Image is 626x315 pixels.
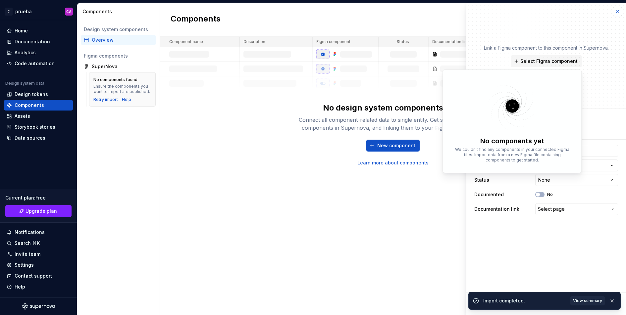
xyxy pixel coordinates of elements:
[573,298,602,303] span: View summary
[366,140,420,152] button: New component
[287,116,499,132] div: Connect all component-related data to single entity. Get started by creating components in Supern...
[547,192,553,197] label: No
[15,102,44,109] div: Components
[15,91,48,98] div: Design tokens
[474,177,489,183] label: Status
[474,206,519,212] label: Documentation link
[93,77,137,82] div: No components found
[4,89,73,100] a: Design tokens
[81,35,156,45] a: Overview
[377,142,415,149] span: New component
[66,9,72,14] div: CA
[1,4,76,19] button: CpruebaCA
[15,27,28,34] div: Home
[15,229,45,236] div: Notifications
[15,135,45,141] div: Data sources
[511,55,582,67] button: Select Figma component
[483,297,566,304] div: Import completed.
[357,159,429,166] a: Learn more about components
[4,260,73,270] a: Settings
[4,47,73,58] a: Analytics
[15,273,52,279] div: Contact support
[15,240,40,247] div: Search ⌘K
[4,111,73,121] a: Assets
[453,147,571,163] p: We couldn't find any components in your connected Figma files. Import data from a new Figma file ...
[171,14,221,25] h2: Components
[4,36,73,47] a: Documentation
[82,8,157,15] div: Components
[92,63,118,70] div: SuperNova
[570,296,605,305] button: View summary
[4,58,73,69] a: Code automation
[92,37,153,43] div: Overview
[5,195,72,201] div: Current plan : Free
[4,227,73,238] button: Notifications
[15,60,55,67] div: Code automation
[480,136,544,146] div: No components yet
[4,122,73,132] a: Storybook stories
[5,8,13,16] div: C
[84,26,153,33] div: Design system components
[538,206,565,212] span: Select page
[93,84,151,94] div: Ensure the components you want to import are published.
[323,103,463,113] div: No design system components - yet
[4,100,73,111] a: Components
[15,284,25,290] div: Help
[4,249,73,259] a: Invite team
[26,208,57,214] span: Upgrade plan
[15,262,34,268] div: Settings
[15,251,40,257] div: Invite team
[5,205,72,217] a: Upgrade plan
[5,81,44,86] div: Design system data
[4,271,73,281] button: Contact support
[474,191,504,198] label: Documented
[122,97,131,102] a: Help
[15,49,36,56] div: Analytics
[93,97,118,102] button: Retry import
[4,238,73,248] button: Search ⌘K
[15,113,30,119] div: Assets
[535,203,618,215] button: Select page
[15,124,55,130] div: Storybook stories
[15,8,32,15] div: prueba
[15,38,50,45] div: Documentation
[4,25,73,36] a: Home
[520,58,578,65] span: Select Figma component
[484,45,609,51] p: Link a Figma component to this component in Supernova.
[4,282,73,292] button: Help
[81,61,156,72] a: SuperNova
[84,53,153,59] div: Figma components
[4,133,73,143] a: Data sources
[22,303,55,310] svg: Supernova Logo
